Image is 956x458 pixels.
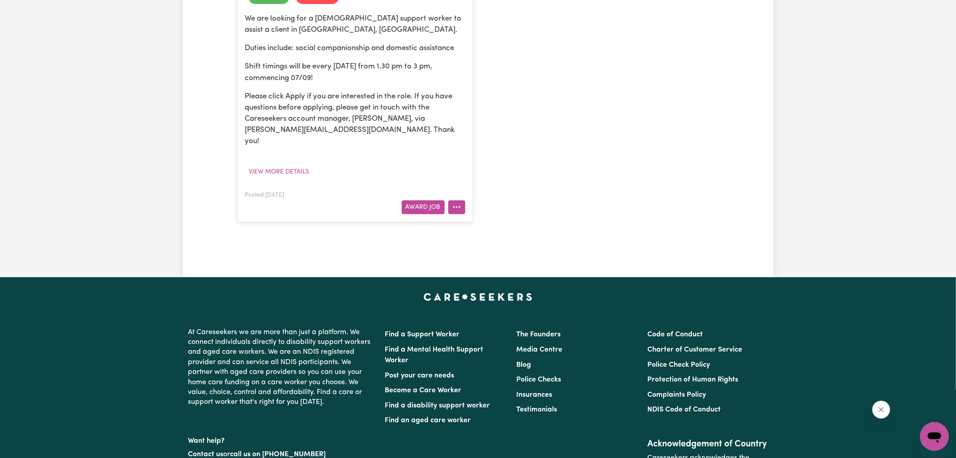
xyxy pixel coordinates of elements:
a: Find a Mental Health Support Worker [385,346,484,364]
a: Insurances [516,391,552,399]
a: Police Check Policy [647,361,710,369]
a: Careseekers home page [424,293,532,301]
a: Become a Care Worker [385,387,462,394]
a: Charter of Customer Service [647,346,742,353]
iframe: Button to launch messaging window [920,422,949,451]
a: Media Centre [516,346,562,353]
p: Want help? [188,433,374,446]
a: Post your care needs [385,372,455,379]
span: Posted: [DATE] [245,192,285,198]
a: Police Checks [516,376,561,383]
p: Please click Apply if you are interested in the role. If you have questions before applying, plea... [245,91,465,147]
button: More options [448,200,465,214]
a: Find a Support Worker [385,331,460,338]
a: Find a disability support worker [385,402,490,409]
h2: Acknowledgement of Country [647,439,768,450]
a: NDIS Code of Conduct [647,406,721,413]
a: Contact us [188,451,224,458]
span: Need any help? [5,6,54,13]
a: Testimonials [516,406,557,413]
iframe: Close message [872,401,890,419]
button: Award Job [402,200,445,214]
button: View more details [245,165,314,179]
a: Code of Conduct [647,331,703,338]
a: Protection of Human Rights [647,376,738,383]
p: We are looking for a [DEMOGRAPHIC_DATA] support worker to assist a client in [GEOGRAPHIC_DATA], [... [245,13,465,35]
a: Complaints Policy [647,391,706,399]
a: call us on [PHONE_NUMBER] [230,451,326,458]
a: Blog [516,361,531,369]
a: The Founders [516,331,561,338]
a: Find an aged care worker [385,417,471,424]
p: Shift timings will be every [DATE] from 1.30 pm to 3 pm, commencing 07/09! [245,61,465,83]
p: Duties include: social companionship and domestic assistance [245,42,465,54]
p: At Careseekers we are more than just a platform. We connect individuals directly to disability su... [188,324,374,411]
